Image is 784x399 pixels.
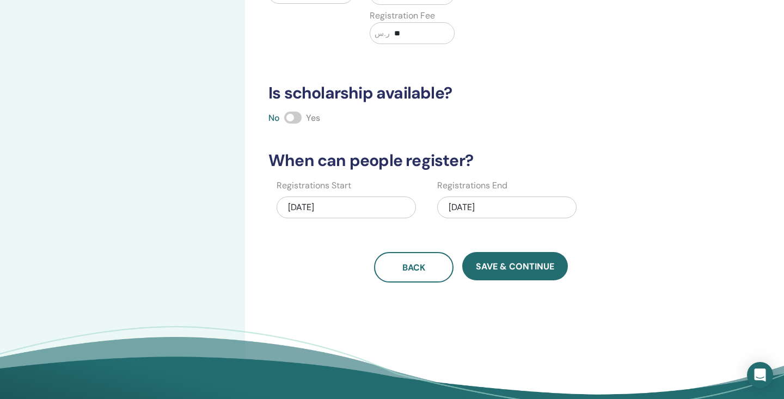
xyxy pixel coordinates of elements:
span: No [268,112,280,124]
span: ر.س [375,28,390,39]
span: Yes [306,112,320,124]
h3: When can people register? [262,151,680,170]
div: Open Intercom Messenger [747,362,773,388]
button: Save & Continue [462,252,568,280]
div: [DATE] [277,197,416,218]
div: [DATE] [437,197,577,218]
label: Registration Fee [370,9,435,22]
label: Registrations End [437,179,507,192]
span: Save & Continue [476,261,554,272]
span: Back [402,262,425,273]
label: Registrations Start [277,179,351,192]
button: Back [374,252,454,283]
h3: Is scholarship available? [262,83,680,103]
